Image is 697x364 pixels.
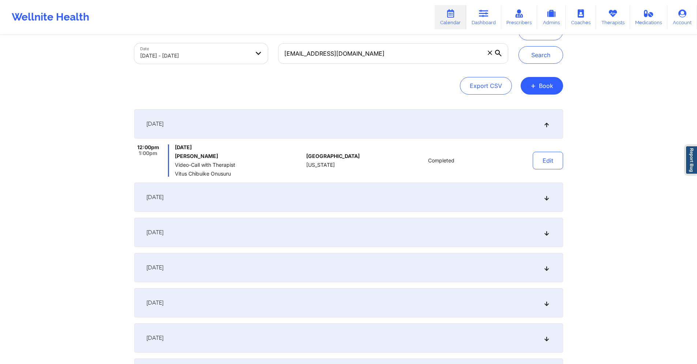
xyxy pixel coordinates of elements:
span: [DATE] [146,264,164,271]
button: Export CSV [460,77,512,95]
span: [DATE] [146,120,164,128]
div: [DATE] - [DATE] [140,48,250,64]
span: [DATE] [175,144,303,150]
a: Admins [537,5,566,29]
span: Video-Call with Therapist [175,162,303,168]
h6: [PERSON_NAME] [175,153,303,159]
a: Therapists [596,5,630,29]
span: + [531,84,536,88]
a: Medications [630,5,668,29]
a: Prescribers [501,5,537,29]
span: [GEOGRAPHIC_DATA] [306,153,360,159]
span: [DATE] [146,334,164,342]
button: +Book [521,77,563,95]
a: Calendar [435,5,466,29]
span: [DATE] [146,194,164,201]
a: Dashboard [466,5,501,29]
input: Search by patient email [278,43,508,64]
span: 12:00pm [137,144,159,150]
button: Search [518,46,563,64]
span: Completed [428,158,454,163]
a: Account [667,5,697,29]
span: Vitus Chibuike Onusuru [175,171,303,177]
span: [DATE] [146,299,164,306]
a: Report Bug [685,146,697,174]
span: [DATE] [146,229,164,236]
a: Coaches [566,5,596,29]
span: 1:00pm [139,150,157,156]
button: Edit [533,152,563,169]
span: [US_STATE] [306,162,335,168]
